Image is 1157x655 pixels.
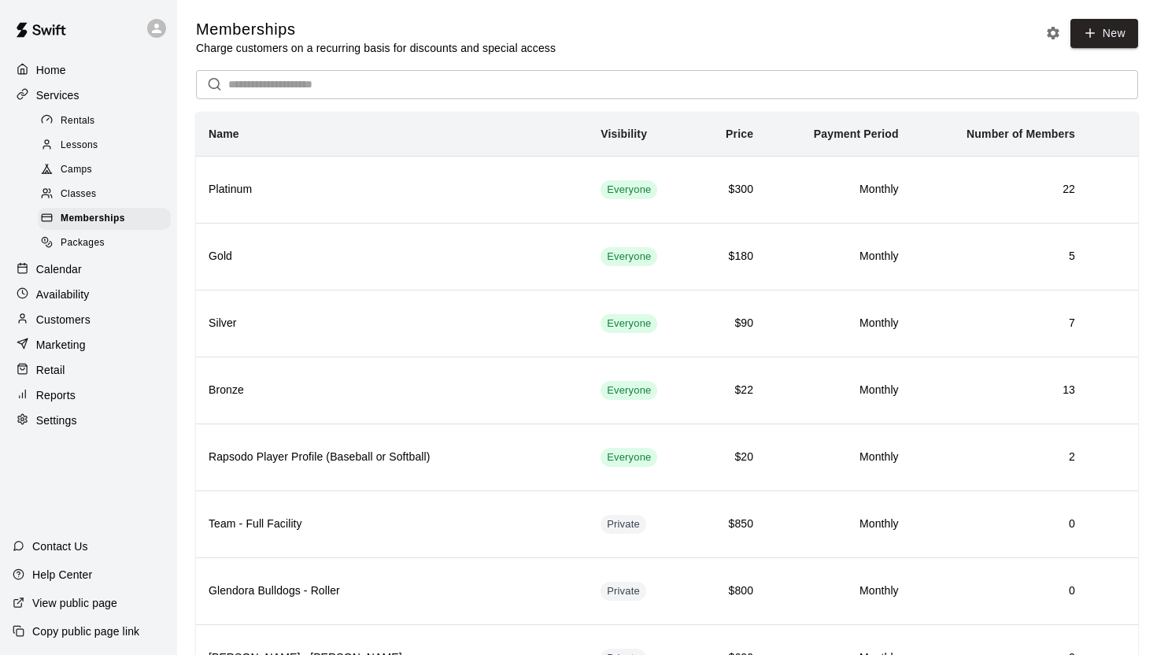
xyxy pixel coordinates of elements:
[61,235,105,251] span: Packages
[601,250,657,265] span: Everyone
[38,183,177,207] a: Classes
[209,516,575,533] h6: Team - Full Facility
[61,211,125,227] span: Memberships
[924,449,1075,466] h6: 2
[196,40,556,56] p: Charge customers on a recurring basis for discounts and special access
[778,248,899,265] h6: Monthly
[601,183,657,198] span: Everyone
[61,187,96,202] span: Classes
[924,315,1075,332] h6: 7
[726,128,753,140] b: Price
[61,113,95,129] span: Rentals
[709,315,753,332] h6: $90
[38,231,177,256] a: Packages
[61,138,98,154] span: Lessons
[38,208,171,230] div: Memberships
[209,583,575,600] h6: Glendora Bulldogs - Roller
[13,257,164,281] a: Calendar
[36,387,76,403] p: Reports
[61,162,92,178] span: Camps
[778,315,899,332] h6: Monthly
[601,584,646,599] span: Private
[38,207,177,231] a: Memberships
[778,382,899,399] h6: Monthly
[13,333,164,357] a: Marketing
[814,128,899,140] b: Payment Period
[601,515,646,534] div: This membership is hidden from the memberships page
[13,58,164,82] a: Home
[13,308,164,331] a: Customers
[778,181,899,198] h6: Monthly
[196,19,556,40] h5: Memberships
[601,381,657,400] div: This membership is visible to all customers
[924,583,1075,600] h6: 0
[32,538,88,554] p: Contact Us
[38,110,171,132] div: Rentals
[32,624,139,639] p: Copy public page link
[36,62,66,78] p: Home
[778,583,899,600] h6: Monthly
[601,180,657,199] div: This membership is visible to all customers
[601,314,657,333] div: This membership is visible to all customers
[36,413,77,428] p: Settings
[209,382,575,399] h6: Bronze
[709,382,753,399] h6: $22
[38,159,171,181] div: Camps
[709,248,753,265] h6: $180
[13,409,164,432] a: Settings
[38,135,171,157] div: Lessons
[924,181,1075,198] h6: 22
[967,128,1075,140] b: Number of Members
[36,87,79,103] p: Services
[13,283,164,306] a: Availability
[924,382,1075,399] h6: 13
[778,449,899,466] h6: Monthly
[13,83,164,107] a: Services
[36,337,86,353] p: Marketing
[601,247,657,266] div: This membership is visible to all customers
[924,248,1075,265] h6: 5
[601,517,646,532] span: Private
[36,261,82,277] p: Calendar
[709,449,753,466] h6: $20
[36,362,65,378] p: Retail
[209,315,575,332] h6: Silver
[601,316,657,331] span: Everyone
[709,516,753,533] h6: $850
[38,133,177,157] a: Lessons
[209,449,575,466] h6: Rapsodo Player Profile (Baseball or Softball)
[209,181,575,198] h6: Platinum
[601,448,657,467] div: This membership is visible to all customers
[38,109,177,133] a: Rentals
[924,516,1075,533] h6: 0
[601,383,657,398] span: Everyone
[601,450,657,465] span: Everyone
[13,358,164,382] a: Retail
[38,158,177,183] a: Camps
[601,582,646,601] div: This membership is hidden from the memberships page
[209,248,575,265] h6: Gold
[38,232,171,254] div: Packages
[709,181,753,198] h6: $300
[709,583,753,600] h6: $800
[209,128,239,140] b: Name
[1041,21,1065,45] button: Memberships settings
[32,595,117,611] p: View public page
[38,183,171,205] div: Classes
[32,567,92,583] p: Help Center
[601,128,647,140] b: Visibility
[36,287,90,302] p: Availability
[36,312,91,327] p: Customers
[1070,19,1138,48] a: New
[13,383,164,407] a: Reports
[778,516,899,533] h6: Monthly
